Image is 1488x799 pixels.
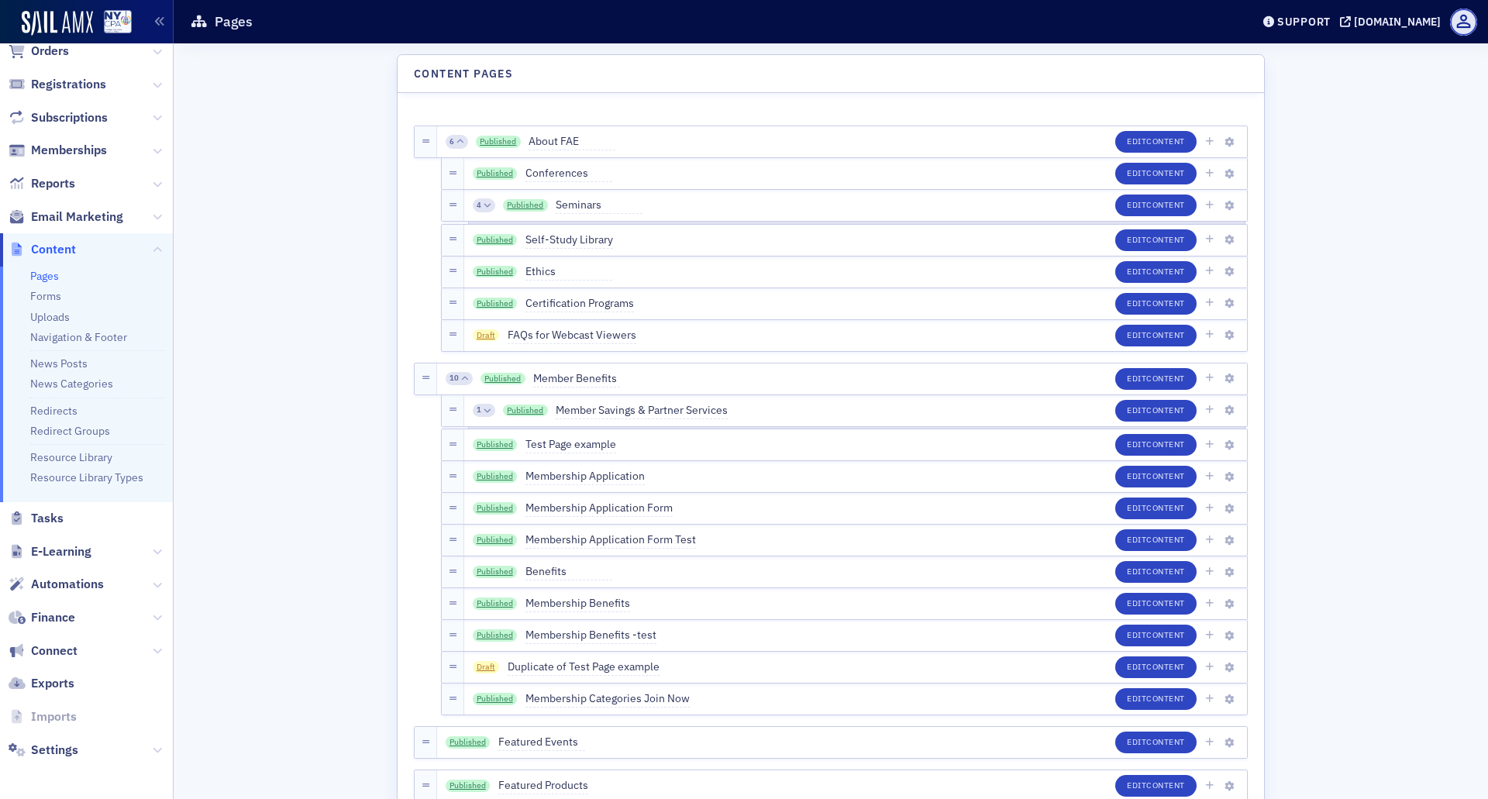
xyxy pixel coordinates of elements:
a: Subscriptions [9,109,108,126]
a: Exports [9,675,74,692]
span: Finance [31,609,75,626]
span: FAQs for Webcast Viewers [508,327,636,344]
span: Duplicate of Test Page example [508,659,660,676]
span: Content [1146,298,1185,308]
a: Published [446,780,491,792]
span: Settings [31,742,78,759]
span: Content [1146,470,1185,481]
span: Membership Benefits [525,595,630,612]
span: Memberships [31,142,107,159]
a: Connect [9,642,77,660]
span: Reports [31,175,75,192]
span: Membership Application Form Test [525,532,696,549]
span: Content [1146,199,1185,210]
span: Profile [1450,9,1477,36]
a: Imports [9,708,77,725]
a: Forms [30,289,61,303]
span: Conferences [525,165,612,182]
button: EditContent [1115,561,1197,583]
span: Certification Programs [525,295,634,312]
a: Redirect Groups [30,424,110,438]
a: Resource Library [30,450,112,464]
span: Test Page example [525,436,616,453]
span: Subscriptions [31,109,108,126]
button: EditContent [1115,688,1197,710]
button: EditContent [1115,529,1197,551]
button: EditContent [1115,732,1197,753]
span: Benefits [525,563,612,580]
a: News Categories [30,377,113,391]
a: Memberships [9,142,107,159]
span: Content [1146,234,1185,245]
button: EditContent [1115,434,1197,456]
button: EditContent [1115,131,1197,153]
a: Published [476,136,521,148]
span: Content [1146,780,1185,790]
span: Member Savings & Partner Services [556,402,728,419]
button: EditContent [1115,466,1197,487]
span: Content [1146,566,1185,577]
a: Published [473,298,518,310]
button: [DOMAIN_NAME] [1340,16,1446,27]
span: Content [31,241,76,258]
a: Content [9,241,76,258]
a: Published [473,439,518,451]
span: Content [1146,439,1185,449]
span: Content [1146,693,1185,704]
button: EditContent [1115,325,1197,346]
span: Tasks [31,510,64,527]
a: Published [473,629,518,642]
a: Settings [9,742,78,759]
a: Published [473,566,518,578]
h1: Pages [215,12,253,31]
button: EditContent [1115,656,1197,678]
span: Featured Events [498,734,585,751]
button: EditContent [1115,593,1197,615]
a: Automations [9,576,104,593]
span: Imports [31,708,77,725]
span: Content [1146,736,1185,747]
a: Published [503,199,548,212]
span: Ethics [525,263,612,281]
span: Content [1146,136,1185,146]
a: Published [473,534,518,546]
div: [DOMAIN_NAME] [1354,15,1441,29]
span: About FAE [529,133,615,150]
button: EditContent [1115,775,1197,797]
span: Seminars [556,197,642,214]
a: Published [473,167,518,180]
span: 6 [449,136,454,147]
span: Content [1146,329,1185,340]
a: Resource Library Types [30,470,143,484]
a: Redirects [30,404,77,418]
span: 10 [449,373,459,384]
button: EditContent [1115,163,1197,184]
button: EditContent [1115,261,1197,283]
button: EditContent [1115,498,1197,519]
a: SailAMX [22,11,93,36]
span: Content [1146,266,1185,277]
a: Published [473,266,518,278]
span: Content [1146,534,1185,545]
a: Published [503,405,548,417]
span: Content [1146,405,1185,415]
a: View Homepage [93,10,132,36]
a: Reports [9,175,75,192]
a: Published [473,502,518,515]
a: Email Marketing [9,208,123,226]
button: EditContent [1115,625,1197,646]
span: Membership Benefits -test [525,627,656,644]
a: Published [473,470,518,483]
img: SailAMX [104,10,132,34]
a: Published [473,693,518,705]
span: Content [1146,629,1185,640]
a: News Posts [30,356,88,370]
button: EditContent [1115,195,1197,216]
span: Membership Application Form [525,500,673,517]
a: Uploads [30,310,70,324]
a: Published [473,598,518,610]
span: Exports [31,675,74,692]
span: 1 [477,405,481,415]
span: Membership Application [525,468,645,485]
a: Published [480,373,525,385]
